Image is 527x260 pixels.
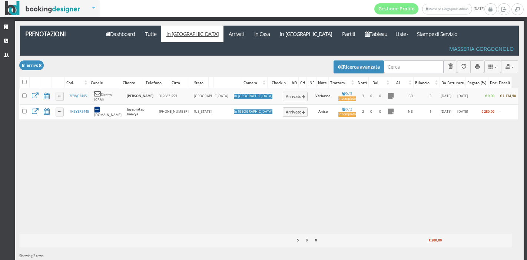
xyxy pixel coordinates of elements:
[275,26,337,42] a: In [GEOGRAPHIC_DATA]
[65,78,89,88] div: Cod.
[374,3,484,14] span: [DATE]
[485,93,494,98] b: € 0,00
[501,60,518,73] button: Export
[20,26,97,42] a: Prenotazioni
[234,94,272,99] div: In [GEOGRAPHIC_DATA]
[161,26,223,42] a: In [GEOGRAPHIC_DATA]
[422,4,472,14] a: Masseria Gorgognolo Admin
[69,109,89,114] a: 1HSYSR3445
[249,26,275,42] a: In Casa
[315,238,317,243] b: 0
[481,109,494,114] b: € 280,00
[397,88,424,104] td: BB
[297,238,299,243] b: 5
[306,238,308,243] b: 0
[367,88,375,104] td: 0
[329,78,356,88] div: Trattam.
[500,93,516,98] b: € 1.174,50
[375,104,385,119] td: 0
[384,60,444,73] input: Cerca
[89,78,121,88] div: Canale
[412,26,463,42] a: Stampe di Servizio
[5,1,80,16] img: BookingDesigner.com
[338,107,356,117] a: 0 / 2Incompleto
[440,78,465,88] div: Da Fatturare
[283,92,308,101] button: Arrivato
[397,104,424,119] td: NB
[424,88,437,104] td: 3
[290,78,298,88] div: AD
[338,112,356,117] div: Incompleto
[455,104,471,119] td: [DATE]
[374,3,419,14] a: Gestione Profilo
[242,78,267,88] div: Camera
[92,88,124,104] td: Diretto (CRM)
[424,104,437,119] td: 1
[101,26,140,42] a: Dashboard
[369,78,391,88] div: Dal
[414,78,440,88] div: Bilancio
[488,78,511,88] div: Doc. Fiscali
[457,60,471,73] button: Aggiorna
[19,253,43,258] span: Showing 2 rows
[299,78,307,88] div: CH
[127,107,145,116] b: Jayapratap Kaavya
[360,26,392,42] a: Tableau
[121,78,144,88] div: Cliente
[191,88,231,104] td: [GEOGRAPHIC_DATA]
[234,109,272,114] div: In [GEOGRAPHIC_DATA]
[338,91,356,101] a: 0 / 3Incompleto
[356,78,368,88] div: Notti
[334,60,384,73] button: Ricerca avanzata
[359,104,367,119] td: 2
[283,107,308,117] button: Arrivato
[170,78,189,88] div: Città
[144,78,170,88] div: Telefono
[318,109,328,114] b: Anice
[437,104,455,119] td: [DATE]
[316,78,328,88] div: Note
[367,104,375,119] td: 0
[127,93,153,98] b: [PERSON_NAME]
[92,104,124,119] td: [DOMAIN_NAME]
[337,26,360,42] a: Partiti
[497,104,523,119] td: -
[223,26,249,42] a: Arrivati
[307,78,316,88] div: INF
[315,93,331,98] b: Verbasco
[94,106,100,112] img: 7STAjs-WNfZHmYllyLag4gdhmHm8JrbmzVrznejwAeLEbpu0yDt-GlJaDipzXAZBN18=w300
[19,60,44,70] button: In arrivo
[191,104,231,119] td: [US_STATE]
[338,96,356,101] div: Incompleto
[359,88,367,104] td: 3
[156,104,191,119] td: [PHONE_NUMBER]
[69,93,87,98] a: 7P98J63445
[437,88,455,104] td: [DATE]
[268,78,290,88] div: Checkin
[455,88,471,104] td: [DATE]
[140,26,162,42] a: Tutte
[156,88,191,104] td: 3128821221
[466,78,488,88] div: Pagato (%)
[392,26,412,42] a: Liste
[189,78,208,88] div: Stato
[449,46,514,52] h4: Masseria Gorgognolo
[391,78,413,88] div: Al
[375,88,385,104] td: 0
[416,236,443,246] div: € 280,00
